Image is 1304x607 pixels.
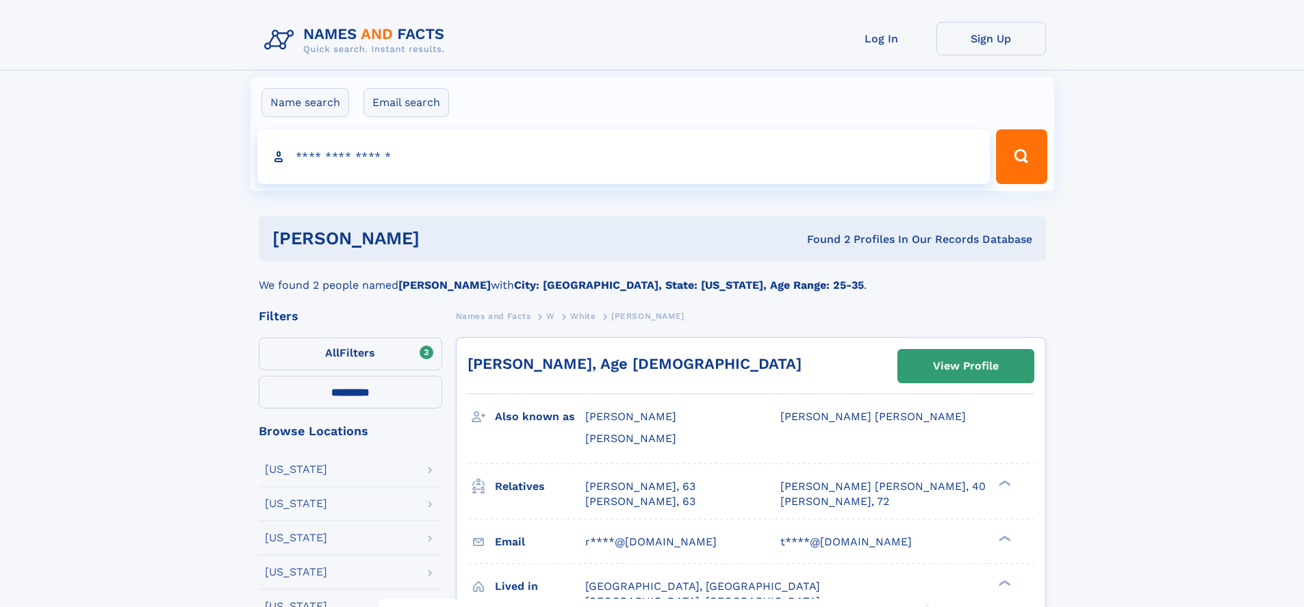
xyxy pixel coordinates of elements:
a: White [570,307,596,324]
input: search input [257,129,990,184]
div: ❯ [995,478,1012,487]
h1: [PERSON_NAME] [272,230,613,247]
h3: Lived in [495,575,585,598]
span: All [325,346,340,359]
h3: Email [495,530,585,554]
div: We found 2 people named with . [259,261,1046,294]
a: [PERSON_NAME] [PERSON_NAME], 40 [780,479,986,494]
a: W [546,307,555,324]
div: [US_STATE] [265,532,327,543]
span: [PERSON_NAME] [PERSON_NAME] [780,410,966,423]
div: Filters [259,310,442,322]
div: [US_STATE] [265,567,327,578]
div: ❯ [995,534,1012,543]
button: Search Button [996,129,1047,184]
b: City: [GEOGRAPHIC_DATA], State: [US_STATE], Age Range: 25-35 [514,279,864,292]
a: [PERSON_NAME], Age [DEMOGRAPHIC_DATA] [468,355,802,372]
a: [PERSON_NAME], 63 [585,479,695,494]
div: [US_STATE] [265,464,327,475]
a: Log In [827,22,936,55]
span: [GEOGRAPHIC_DATA], [GEOGRAPHIC_DATA] [585,580,820,593]
span: [PERSON_NAME] [585,410,676,423]
a: [PERSON_NAME], 63 [585,494,695,509]
h3: Also known as [495,405,585,428]
span: [PERSON_NAME] [611,311,685,321]
h3: Relatives [495,475,585,498]
span: [PERSON_NAME] [585,432,676,445]
label: Email search [363,88,449,117]
div: ❯ [995,578,1012,587]
b: [PERSON_NAME] [398,279,491,292]
div: Browse Locations [259,425,442,437]
img: Logo Names and Facts [259,22,456,59]
a: Sign Up [936,22,1046,55]
div: [US_STATE] [265,498,327,509]
label: Filters [259,337,442,370]
a: Names and Facts [456,307,531,324]
label: Name search [261,88,349,117]
div: View Profile [933,350,999,382]
span: W [546,311,555,321]
a: View Profile [898,350,1034,383]
a: [PERSON_NAME], 72 [780,494,889,509]
div: Found 2 Profiles In Our Records Database [613,232,1032,247]
span: White [570,311,596,321]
